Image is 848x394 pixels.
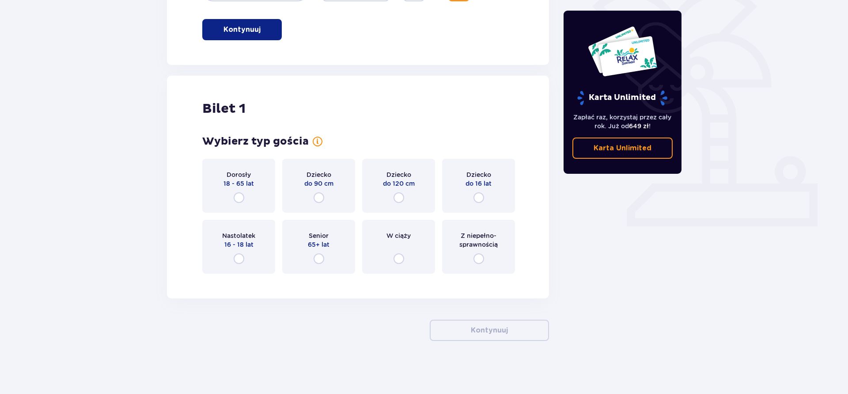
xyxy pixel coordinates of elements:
[223,25,261,34] p: Kontynuuj
[572,138,673,159] a: Karta Unlimited
[307,170,331,179] p: Dziecko
[466,170,491,179] p: Dziecko
[222,231,255,240] p: Nastolatek
[383,179,415,188] p: do 120 cm
[594,143,651,153] p: Karta Unlimited
[471,325,508,335] p: Kontynuuj
[430,320,549,341] button: Kontynuuj
[308,240,329,249] p: 65+ lat
[572,113,673,130] p: Zapłać raz, korzystaj przez cały rok. Już od !
[223,179,254,188] p: 18 - 65 lat
[466,179,492,188] p: do 16 lat
[576,90,668,106] p: Karta Unlimited
[227,170,251,179] p: Dorosły
[202,19,282,40] button: Kontynuuj
[304,179,333,188] p: do 90 cm
[224,240,254,249] p: 16 - 18 lat
[386,170,411,179] p: Dziecko
[202,100,246,117] p: Bilet 1
[202,135,309,148] p: Wybierz typ gościa
[309,231,329,240] p: Senior
[386,231,411,240] p: W ciąży
[450,231,507,249] p: Z niepełno­sprawnością
[629,122,649,130] span: 649 zł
